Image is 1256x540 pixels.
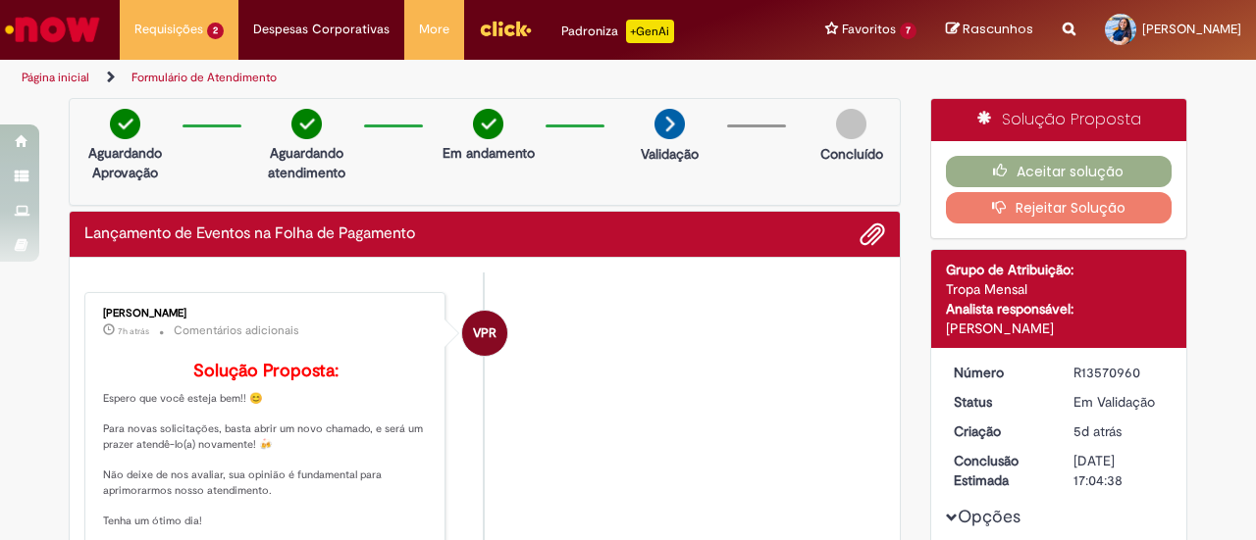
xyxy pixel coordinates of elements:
[931,99,1187,141] div: Solução Proposta
[939,363,1060,382] dt: Número
[84,225,415,243] h2: Lançamento de Eventos na Folha de Pagamento Histórico de tíquete
[946,260,1173,279] div: Grupo de Atribuição:
[253,20,390,39] span: Despesas Corporativas
[15,60,822,96] ul: Trilhas de página
[131,70,277,85] a: Formulário de Atendimento
[946,279,1173,299] div: Tropa Mensal
[860,221,885,247] button: Adicionar anexos
[1073,421,1165,441] div: 26/09/2025 14:51:24
[479,14,532,43] img: click_logo_yellow_360x200.png
[946,21,1033,39] a: Rascunhos
[1142,21,1241,37] span: [PERSON_NAME]
[118,325,149,337] time: 30/09/2025 08:36:55
[110,109,140,139] img: check-circle-green.png
[134,20,203,39] span: Requisições
[473,109,503,139] img: check-circle-green.png
[946,192,1173,223] button: Rejeitar Solução
[946,299,1173,319] div: Analista responsável:
[1073,363,1165,382] div: R13570960
[939,421,1060,441] dt: Criação
[259,143,354,182] p: Aguardando atendimento
[820,144,883,164] p: Concluído
[1073,422,1122,440] span: 5d atrás
[626,20,674,43] p: +GenAi
[939,451,1060,490] dt: Conclusão Estimada
[473,310,497,357] span: VPR
[654,109,685,139] img: arrow-next.png
[419,20,449,39] span: More
[2,10,103,49] img: ServiceNow
[78,143,173,182] p: Aguardando Aprovação
[842,20,896,39] span: Favoritos
[836,109,866,139] img: img-circle-grey.png
[103,308,430,319] div: [PERSON_NAME]
[946,156,1173,187] button: Aceitar solução
[1073,451,1165,490] div: [DATE] 17:04:38
[174,322,299,339] small: Comentários adicionais
[193,360,339,382] b: Solução Proposta:
[22,70,89,85] a: Página inicial
[641,144,699,164] p: Validação
[118,325,149,337] span: 7h atrás
[1073,392,1165,412] div: Em Validação
[561,20,674,43] div: Padroniza
[207,23,224,39] span: 2
[963,20,1033,38] span: Rascunhos
[946,319,1173,338] div: [PERSON_NAME]
[462,311,507,356] div: Vanessa Paiva Ribeiro
[443,143,535,163] p: Em andamento
[1073,422,1122,440] time: 26/09/2025 14:51:24
[900,23,916,39] span: 7
[291,109,322,139] img: check-circle-green.png
[939,392,1060,412] dt: Status
[103,362,430,529] p: Espero que você esteja bem!! 😊 Para novas solicitações, basta abrir um novo chamado, e será um pr...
